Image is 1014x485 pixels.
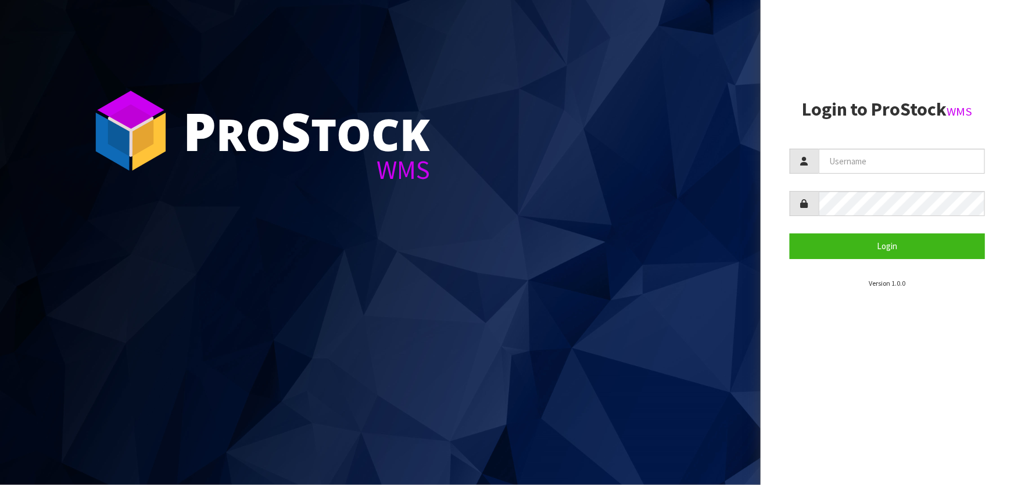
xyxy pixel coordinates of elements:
span: S [281,95,311,166]
input: Username [819,149,985,174]
span: P [183,95,216,166]
button: Login [790,233,985,258]
h2: Login to ProStock [790,99,985,120]
small: Version 1.0.0 [869,279,905,288]
small: WMS [947,104,973,119]
div: WMS [183,157,430,183]
div: ro tock [183,105,430,157]
img: ProStock Cube [87,87,174,174]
